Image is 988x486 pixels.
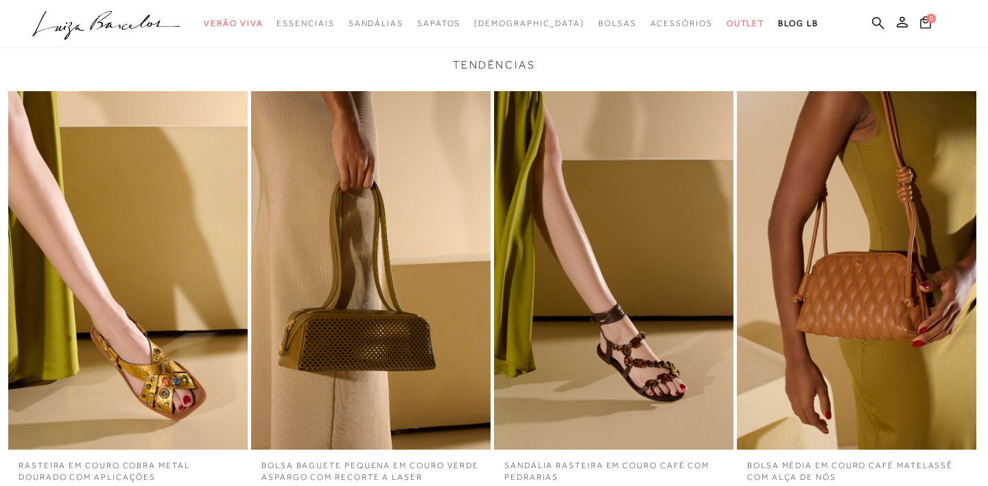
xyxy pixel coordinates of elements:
span: Bolsas [598,19,637,28]
button: 0 [916,15,935,34]
span: Acessórios [650,19,713,28]
div: BOLSA BAGUETE PEQUENA EM COURO VERDE ASPARGO COM RECORTE A LASER [261,460,480,483]
img: 1_Tendencias_17_09.png [8,91,248,450]
img: 4_Tendencias_17_09.png [737,91,976,450]
span: Outlet [727,19,765,28]
a: noSubCategoriesText [598,11,637,36]
h3: TENDÊNCIAS [8,60,980,71]
span: BLOG LB [778,19,818,28]
span: 0 [926,14,936,23]
img: 3_Tendencias_17_09.png [494,91,733,450]
span: Verão Viva [204,19,263,28]
a: noSubCategoriesText [417,11,460,36]
div: BOLSA MÉDIA EM COURO CAFÉ MATELASSÊ COM ALÇA DE NÓS [747,460,966,483]
a: noSubCategoriesText [650,11,713,36]
span: Essenciais [277,19,334,28]
a: BLOG LB [778,11,818,36]
a: noSubCategoriesText [204,11,263,36]
span: [DEMOGRAPHIC_DATA] [474,19,585,28]
span: Sapatos [417,19,460,28]
a: noSubCategoriesText [474,11,585,36]
div: RASTEIRA EM COURO COBRA METAL DOURADO COM APLICAÇÕES [19,460,237,483]
a: noSubCategoriesText [349,11,403,36]
a: noSubCategoriesText [727,11,765,36]
div: SANDÁLIA RASTEIRA EM COURO CAFÉ COM PEDRARIAS [504,460,723,483]
img: 2_Tendencias_17_09.png [251,91,491,450]
span: Sandálias [349,19,403,28]
a: noSubCategoriesText [277,11,334,36]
